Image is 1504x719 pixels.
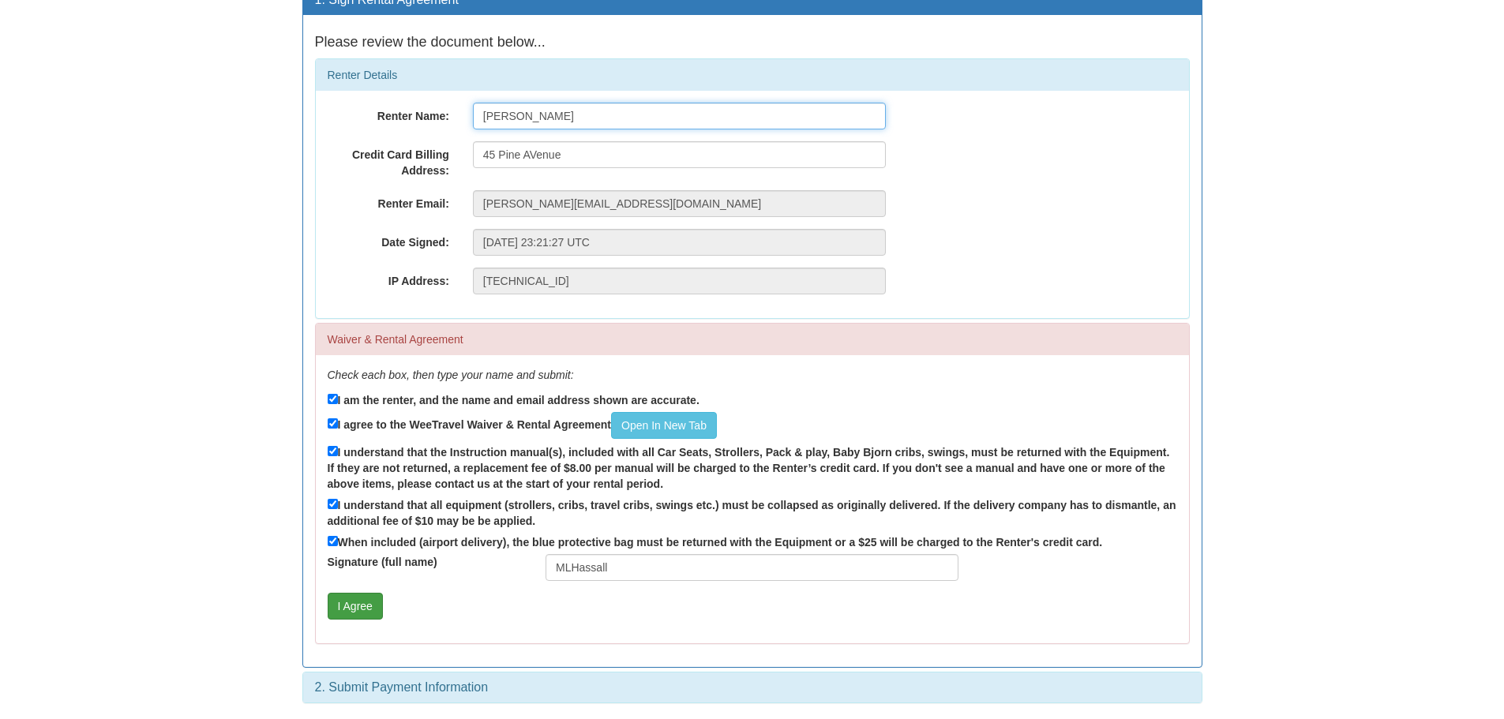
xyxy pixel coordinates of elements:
[328,369,574,381] em: Check each box, then type your name and submit:
[328,446,338,456] input: I understand that the Instruction manual(s), included with all Car Seats, Strollers, Pack & play,...
[316,229,461,250] label: Date Signed:
[328,394,338,404] input: I am the renter, and the name and email address shown are accurate.
[315,680,1190,695] h3: 2. Submit Payment Information
[328,412,717,439] label: I agree to the WeeTravel Waiver & Rental Agreement
[316,268,461,289] label: IP Address:
[328,496,1177,529] label: I understand that all equipment (strollers, cribs, travel cribs, swings etc.) must be collapsed a...
[316,59,1189,91] div: Renter Details
[328,499,338,509] input: I understand that all equipment (strollers, cribs, travel cribs, swings etc.) must be collapsed a...
[316,103,461,124] label: Renter Name:
[328,533,1103,550] label: When included (airport delivery), the blue protective bag must be returned with the Equipment or ...
[315,35,1190,51] h4: Please review the document below...
[328,443,1177,492] label: I understand that the Instruction manual(s), included with all Car Seats, Strollers, Pack & play,...
[328,418,338,429] input: I agree to the WeeTravel Waiver & Rental AgreementOpen In New Tab
[316,190,461,212] label: Renter Email:
[316,324,1189,355] div: Waiver & Rental Agreement
[611,412,717,439] a: Open In New Tab
[328,391,699,408] label: I am the renter, and the name and email address shown are accurate.
[316,141,461,178] label: Credit Card Billing Address:
[328,593,383,620] button: I Agree
[316,554,534,570] label: Signature (full name)
[328,536,338,546] input: When included (airport delivery), the blue protective bag must be returned with the Equipment or ...
[546,554,958,581] input: Full Name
